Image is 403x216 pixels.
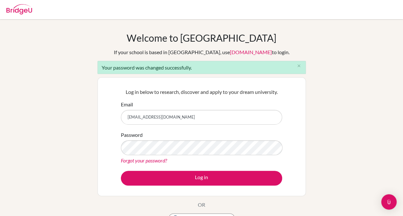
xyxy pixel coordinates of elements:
button: Close [293,61,306,71]
p: Log in below to research, discover and apply to your dream university. [121,88,282,96]
img: Bridge-U [6,4,32,14]
h1: Welcome to [GEOGRAPHIC_DATA] [127,32,276,44]
a: Forgot your password? [121,157,167,163]
p: OR [198,201,205,209]
div: If your school is based in [GEOGRAPHIC_DATA], use to login. [114,48,290,56]
label: Email [121,101,133,108]
button: Log in [121,171,282,186]
i: close [297,63,301,68]
div: Your password was changed successfully. [97,61,306,74]
div: Open Intercom Messenger [381,194,397,210]
label: Password [121,131,143,139]
a: [DOMAIN_NAME] [230,49,272,55]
